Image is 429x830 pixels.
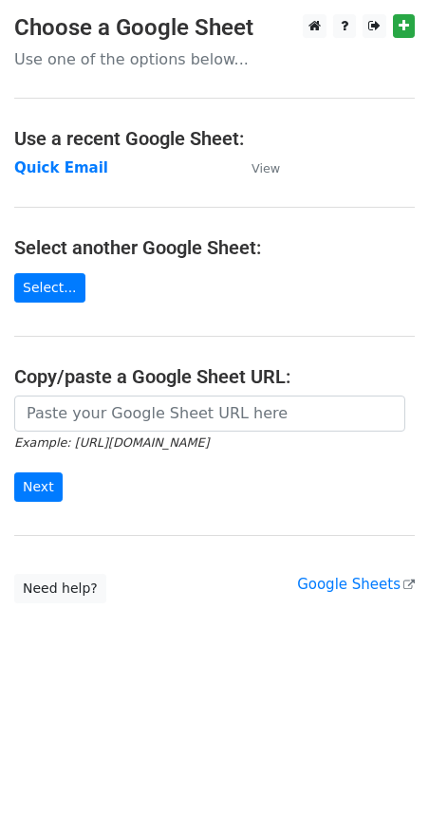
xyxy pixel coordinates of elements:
[14,127,415,150] h4: Use a recent Google Sheet:
[14,396,405,432] input: Paste your Google Sheet URL here
[14,435,209,450] small: Example: [URL][DOMAIN_NAME]
[297,576,415,593] a: Google Sheets
[14,574,106,603] a: Need help?
[14,472,63,502] input: Next
[14,49,415,69] p: Use one of the options below...
[14,365,415,388] h4: Copy/paste a Google Sheet URL:
[14,236,415,259] h4: Select another Google Sheet:
[252,161,280,175] small: View
[14,159,108,176] a: Quick Email
[14,273,85,303] a: Select...
[233,159,280,176] a: View
[14,14,415,42] h3: Choose a Google Sheet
